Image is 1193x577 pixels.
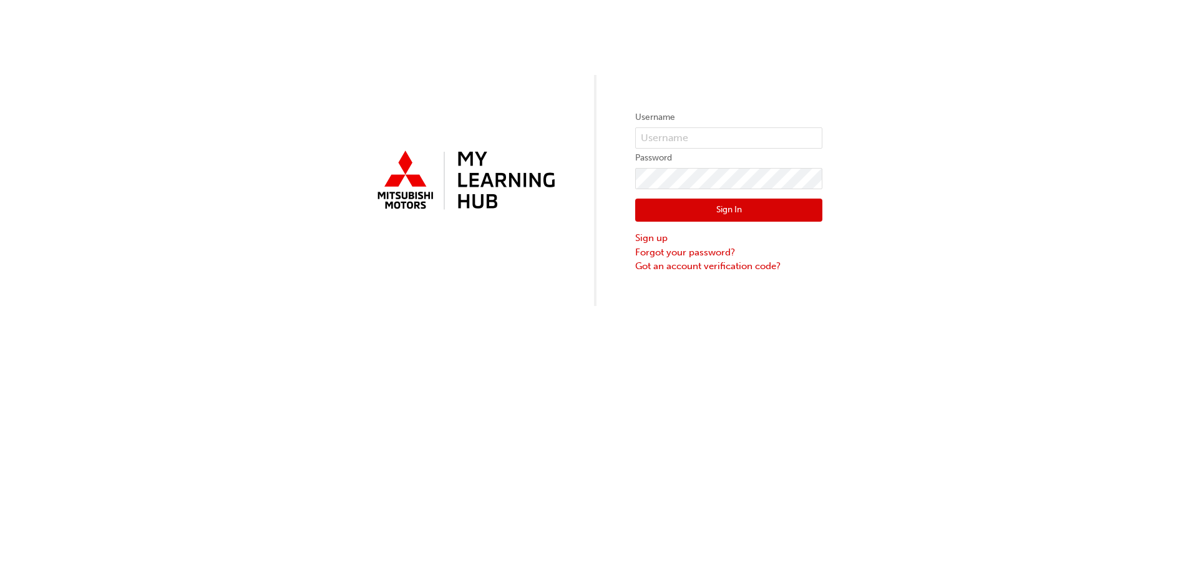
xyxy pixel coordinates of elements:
label: Password [635,150,822,165]
a: Forgot your password? [635,245,822,260]
input: Username [635,127,822,149]
img: mmal [371,145,558,217]
button: Sign In [635,199,822,222]
a: Sign up [635,231,822,245]
label: Username [635,110,822,125]
a: Got an account verification code? [635,259,822,274]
